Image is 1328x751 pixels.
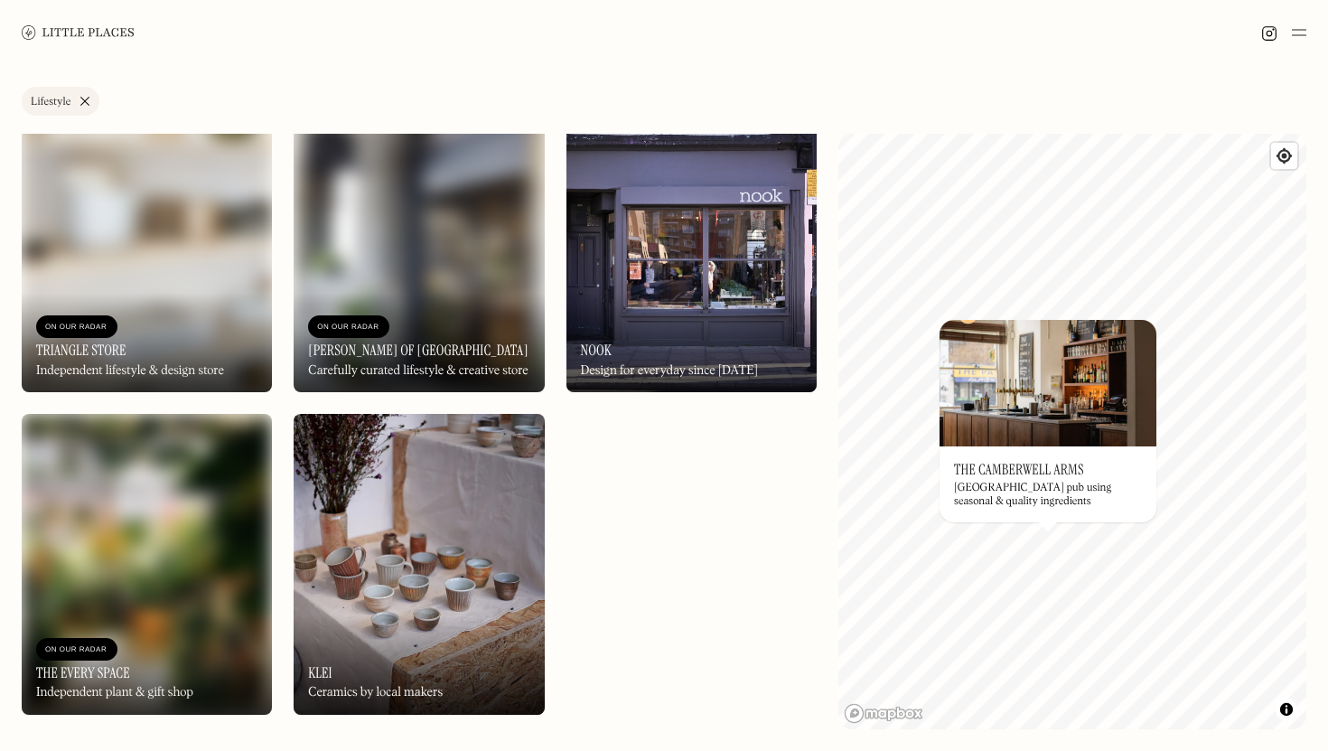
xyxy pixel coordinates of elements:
img: Nook [566,92,817,393]
img: Triangle Store [22,92,272,393]
h3: The Camberwell Arms [954,461,1084,478]
div: Lifestyle [31,97,70,108]
a: Mapbox homepage [844,703,923,724]
canvas: Map [838,134,1306,729]
div: Design for everyday since [DATE] [581,363,759,379]
button: Toggle attribution [1276,699,1297,720]
h3: The Every Space [36,664,130,681]
a: Triangle StoreTriangle StoreOn Our RadarTriangle StoreIndependent lifestyle & design store [22,92,272,393]
button: Find my location [1271,143,1297,169]
a: The Every SpaceThe Every SpaceOn Our RadarThe Every SpaceIndependent plant & gift shop [22,414,272,715]
div: Independent lifestyle & design store [36,363,224,379]
div: Carefully curated lifestyle & creative store [308,363,528,379]
div: On Our Radar [45,318,108,336]
div: On Our Radar [317,318,380,336]
a: The Camberwell ArmsThe Camberwell ArmsThe Camberwell Arms[GEOGRAPHIC_DATA] pub using seasonal & q... [940,320,1156,522]
h3: Klei [308,664,332,681]
h3: Nook [581,342,612,359]
a: Lifestyle [22,87,99,116]
img: Earl of East London [294,92,544,393]
div: On Our Radar [45,641,108,659]
div: [GEOGRAPHIC_DATA] pub using seasonal & quality ingredients [954,482,1142,508]
div: Ceramics by local makers [308,685,443,700]
a: Earl of East LondonEarl of East LondonOn Our Radar[PERSON_NAME] of [GEOGRAPHIC_DATA]Carefully cur... [294,92,544,393]
span: Toggle attribution [1281,699,1292,719]
h3: [PERSON_NAME] of [GEOGRAPHIC_DATA] [308,342,528,359]
img: Klei [294,414,544,715]
a: KleiKleiKleiCeramics by local makers [294,414,544,715]
img: The Every Space [22,414,272,715]
img: The Camberwell Arms [940,320,1156,446]
a: NookNookNookDesign for everyday since [DATE] [566,92,817,393]
h3: Triangle Store [36,342,126,359]
div: Independent plant & gift shop [36,685,193,700]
